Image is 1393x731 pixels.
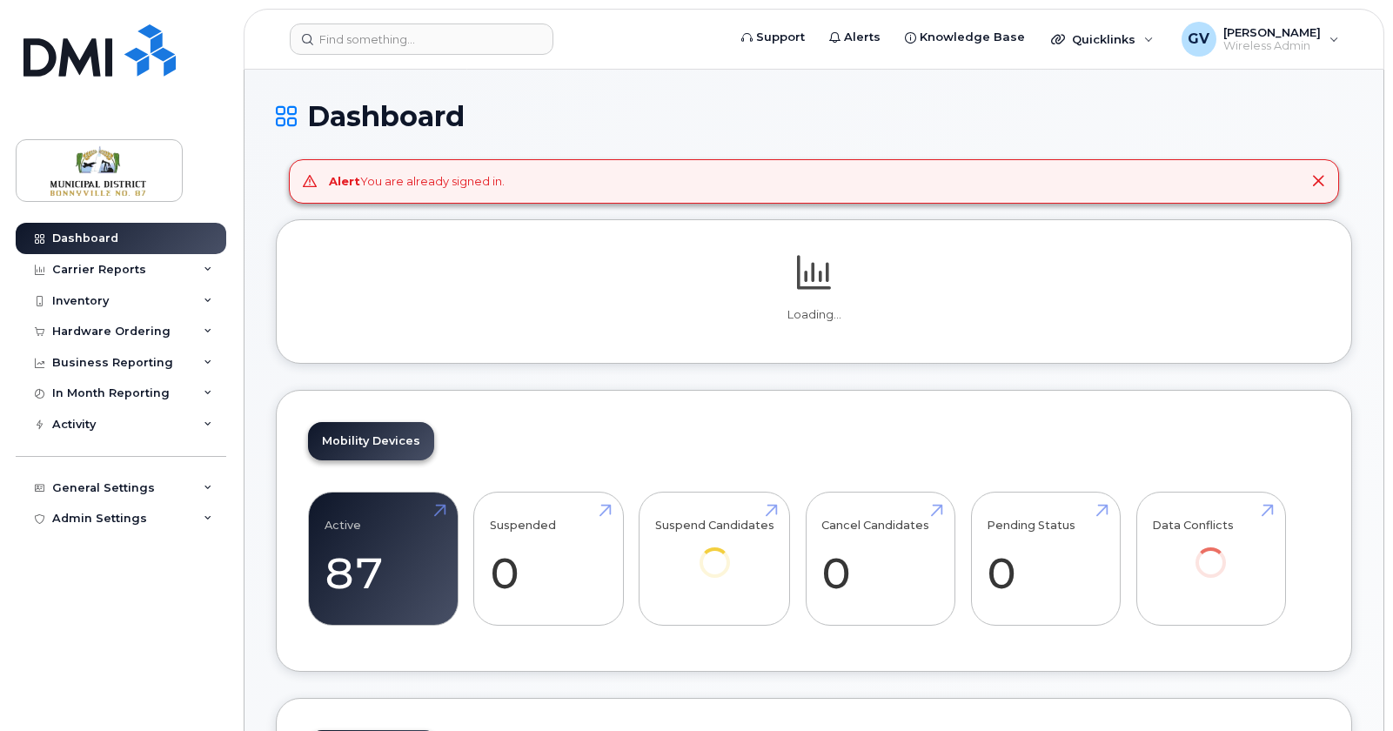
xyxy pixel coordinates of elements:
a: Mobility Devices [308,422,434,460]
a: Pending Status 0 [987,501,1104,616]
a: Suspended 0 [490,501,607,616]
h1: Dashboard [276,101,1352,131]
strong: Alert [329,174,360,188]
p: Loading... [308,307,1320,323]
div: You are already signed in. [329,173,505,190]
a: Data Conflicts [1152,501,1269,601]
a: Active 87 [325,501,442,616]
a: Cancel Candidates 0 [821,501,939,616]
a: Suspend Candidates [655,501,774,601]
